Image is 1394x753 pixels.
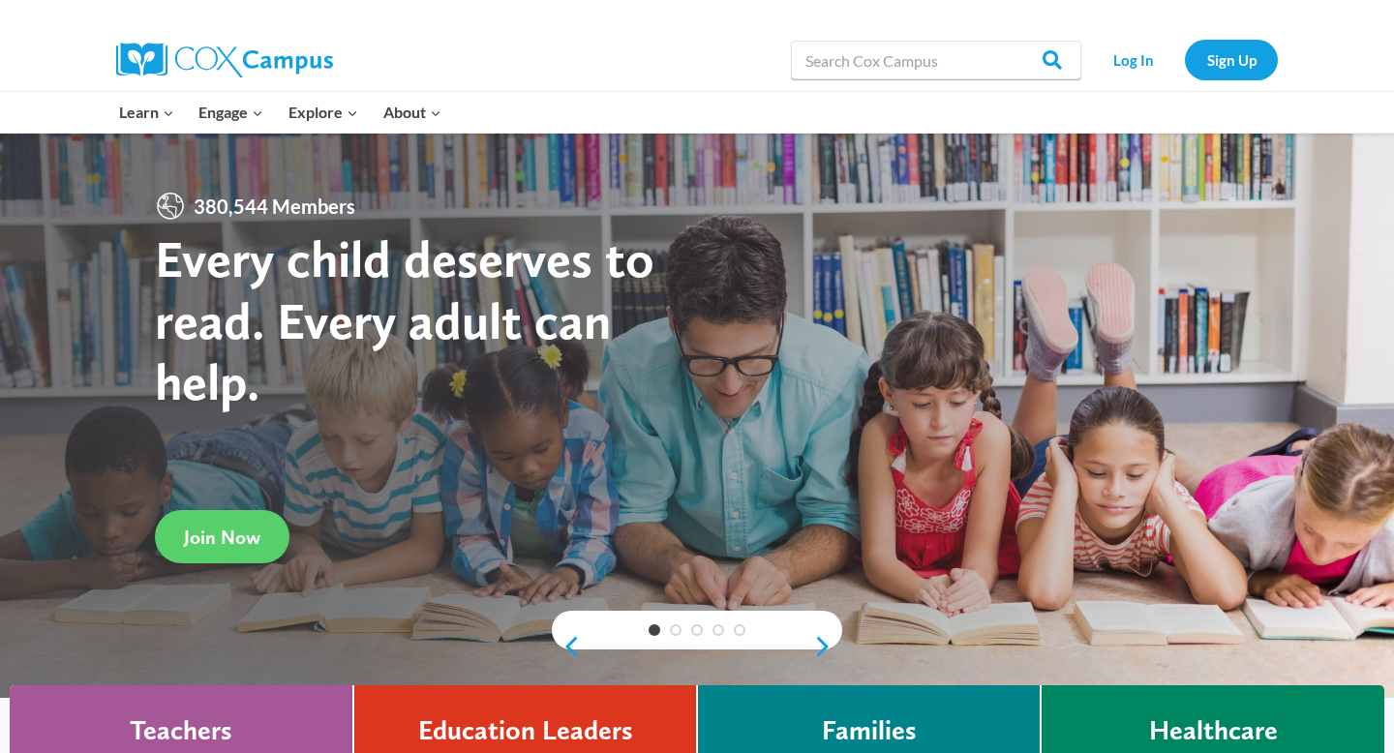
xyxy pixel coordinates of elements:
h4: Healthcare [1149,714,1278,747]
img: Cox Campus [116,43,333,77]
strong: Every child deserves to read. Every adult can help. [155,227,654,412]
a: 4 [712,624,724,636]
a: 1 [649,624,660,636]
span: Join Now [184,526,260,549]
h4: Education Leaders [418,714,633,747]
a: next [813,635,842,658]
span: Engage [198,100,263,125]
a: 3 [691,624,703,636]
h4: Families [822,714,917,747]
input: Search Cox Campus [791,41,1081,79]
span: Explore [288,100,358,125]
nav: Secondary Navigation [1091,40,1278,79]
nav: Primary Navigation [106,92,453,133]
a: Log In [1091,40,1175,79]
a: 2 [670,624,682,636]
span: About [383,100,441,125]
span: 380,544 Members [186,191,363,222]
div: content slider buttons [552,627,842,666]
a: Sign Up [1185,40,1278,79]
a: Join Now [155,510,289,563]
a: 5 [734,624,745,636]
h4: Teachers [130,714,232,747]
a: previous [552,635,581,658]
span: Learn [119,100,174,125]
